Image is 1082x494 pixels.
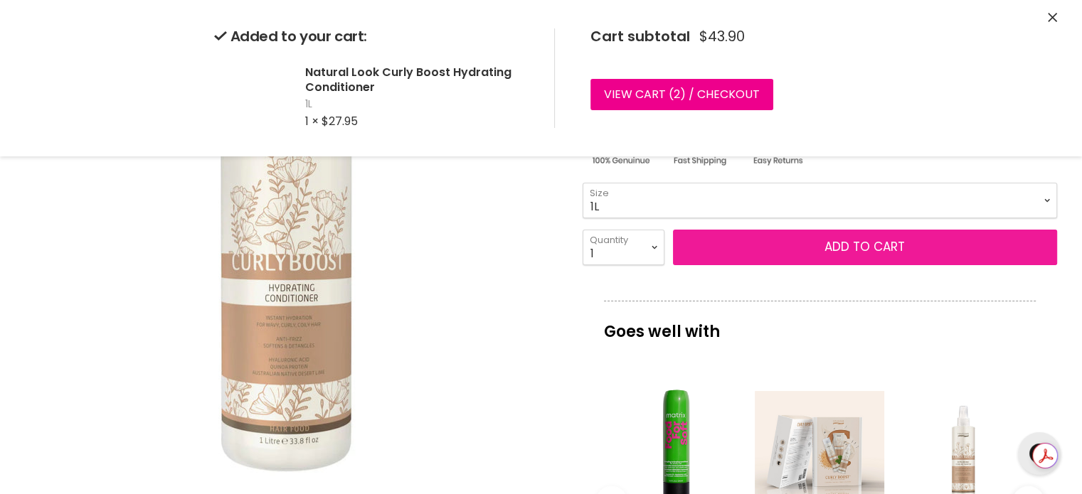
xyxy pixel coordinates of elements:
[590,79,773,110] a: View cart (2) / Checkout
[590,26,690,46] span: Cart subtotal
[305,97,531,112] span: 1L
[674,86,680,102] span: 2
[604,301,1036,348] p: Goes well with
[305,113,319,129] span: 1 ×
[583,230,664,265] select: Quantity
[322,113,358,129] span: $27.95
[305,65,531,95] h2: Natural Look Curly Boost Hydrating Conditioner
[1011,427,1068,480] iframe: Gorgias live chat messenger
[673,230,1057,265] button: Add to cart
[1048,11,1057,26] button: Close
[214,90,226,102] img: Natural Look Curly Boost Hydrating Conditioner
[699,28,745,45] span: $43.90
[214,28,531,45] h2: Added to your cart:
